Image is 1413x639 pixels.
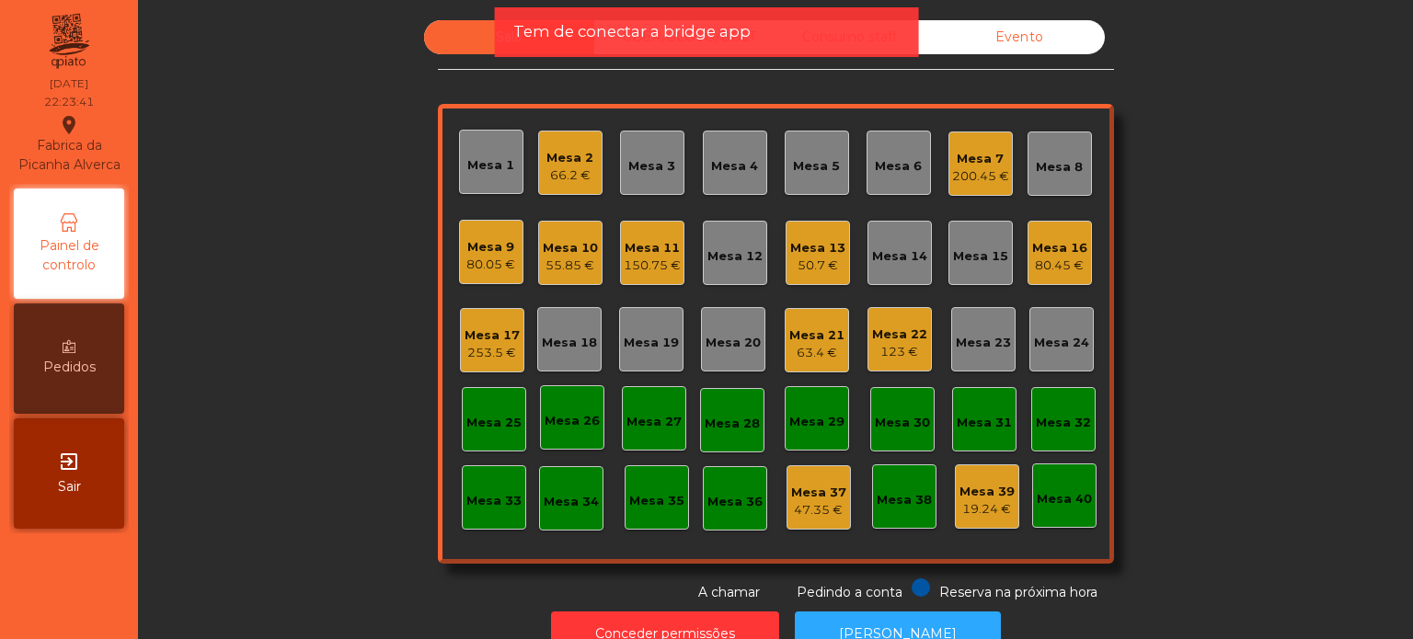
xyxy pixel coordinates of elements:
[959,500,1015,519] div: 19.24 €
[1036,158,1083,177] div: Mesa 8
[624,334,679,352] div: Mesa 19
[797,584,902,600] span: Pedindo a conta
[466,256,515,274] div: 80.05 €
[707,247,763,266] div: Mesa 12
[790,257,845,275] div: 50.7 €
[58,477,81,496] span: Sair
[467,156,514,175] div: Mesa 1
[956,334,1011,352] div: Mesa 23
[544,493,599,511] div: Mesa 34
[1034,334,1089,352] div: Mesa 24
[543,239,598,257] div: Mesa 10
[46,9,91,74] img: qpiato
[629,492,684,510] div: Mesa 35
[959,483,1015,501] div: Mesa 39
[698,584,760,600] span: A chamar
[707,493,763,511] div: Mesa 36
[44,94,94,110] div: 22:23:41
[791,484,846,502] div: Mesa 37
[711,157,758,176] div: Mesa 4
[58,114,80,136] i: location_on
[628,157,675,176] div: Mesa 3
[626,413,682,431] div: Mesa 27
[546,166,593,185] div: 66.2 €
[789,413,844,431] div: Mesa 29
[953,247,1008,266] div: Mesa 15
[466,492,522,510] div: Mesa 33
[546,149,593,167] div: Mesa 2
[424,20,594,54] div: Sala
[793,157,840,176] div: Mesa 5
[466,414,522,432] div: Mesa 25
[15,114,123,175] div: Fabrica da Picanha Alverca
[18,236,120,275] span: Painel de controlo
[543,257,598,275] div: 55.85 €
[872,325,927,344] div: Mesa 22
[875,414,930,432] div: Mesa 30
[952,167,1009,186] div: 200.45 €
[465,344,520,362] div: 253.5 €
[789,326,844,345] div: Mesa 21
[50,75,88,92] div: [DATE]
[789,344,844,362] div: 63.4 €
[545,412,600,430] div: Mesa 26
[1036,414,1091,432] div: Mesa 32
[790,239,845,257] div: Mesa 13
[542,334,597,352] div: Mesa 18
[624,239,681,257] div: Mesa 11
[791,501,846,519] div: 47.35 €
[58,451,80,473] i: exit_to_app
[706,334,761,352] div: Mesa 20
[705,415,760,433] div: Mesa 28
[624,257,681,275] div: 150.75 €
[939,584,1097,600] span: Reserva na próxima hora
[1037,490,1092,508] div: Mesa 40
[1032,239,1087,257] div: Mesa 16
[877,491,932,509] div: Mesa 38
[952,150,1009,168] div: Mesa 7
[465,326,520,345] div: Mesa 17
[872,343,927,361] div: 123 €
[1032,257,1087,275] div: 80.45 €
[957,414,1012,432] div: Mesa 31
[466,238,515,257] div: Mesa 9
[875,157,922,176] div: Mesa 6
[513,20,751,43] span: Tem de conectar a bridge app
[935,20,1105,54] div: Evento
[872,247,927,266] div: Mesa 14
[43,358,96,377] span: Pedidos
